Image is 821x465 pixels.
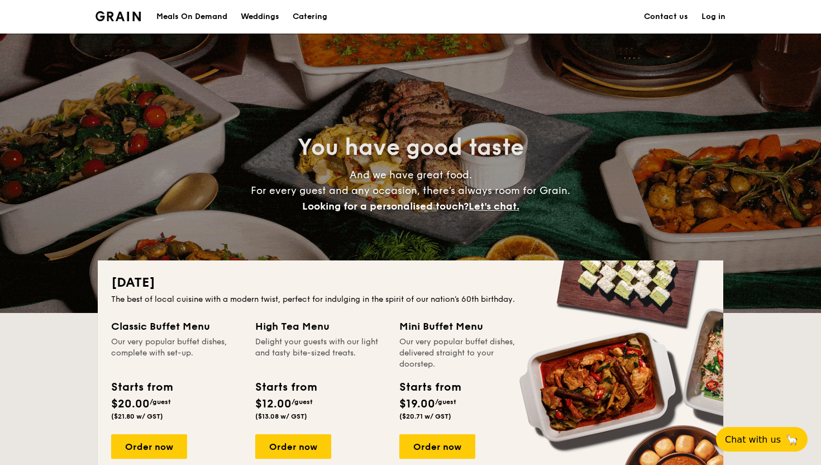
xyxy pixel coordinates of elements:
[111,397,150,411] span: $20.00
[255,379,316,396] div: Starts from
[255,397,292,411] span: $12.00
[251,169,570,212] span: And we have great food. For every guest and any occasion, there’s always room for Grain.
[399,397,435,411] span: $19.00
[255,412,307,420] span: ($13.08 w/ GST)
[298,134,524,161] span: You have good taste
[399,336,530,370] div: Our very popular buffet dishes, delivered straight to your doorstep.
[725,434,781,445] span: Chat with us
[111,336,242,370] div: Our very popular buffet dishes, complete with set-up.
[111,434,187,459] div: Order now
[255,336,386,370] div: Delight your guests with our light and tasty bite-sized treats.
[96,11,141,21] a: Logotype
[111,274,710,292] h2: [DATE]
[255,319,386,334] div: High Tea Menu
[292,398,313,406] span: /guest
[111,379,172,396] div: Starts from
[255,434,331,459] div: Order now
[111,294,710,305] div: The best of local cuisine with a modern twist, perfect for indulging in the spirit of our nation’...
[399,412,451,420] span: ($20.71 w/ GST)
[469,200,519,212] span: Let's chat.
[399,434,475,459] div: Order now
[302,200,469,212] span: Looking for a personalised touch?
[399,379,460,396] div: Starts from
[716,427,808,452] button: Chat with us🦙
[785,433,799,446] span: 🦙
[150,398,171,406] span: /guest
[96,11,141,21] img: Grain
[399,319,530,334] div: Mini Buffet Menu
[435,398,456,406] span: /guest
[111,412,163,420] span: ($21.80 w/ GST)
[111,319,242,334] div: Classic Buffet Menu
